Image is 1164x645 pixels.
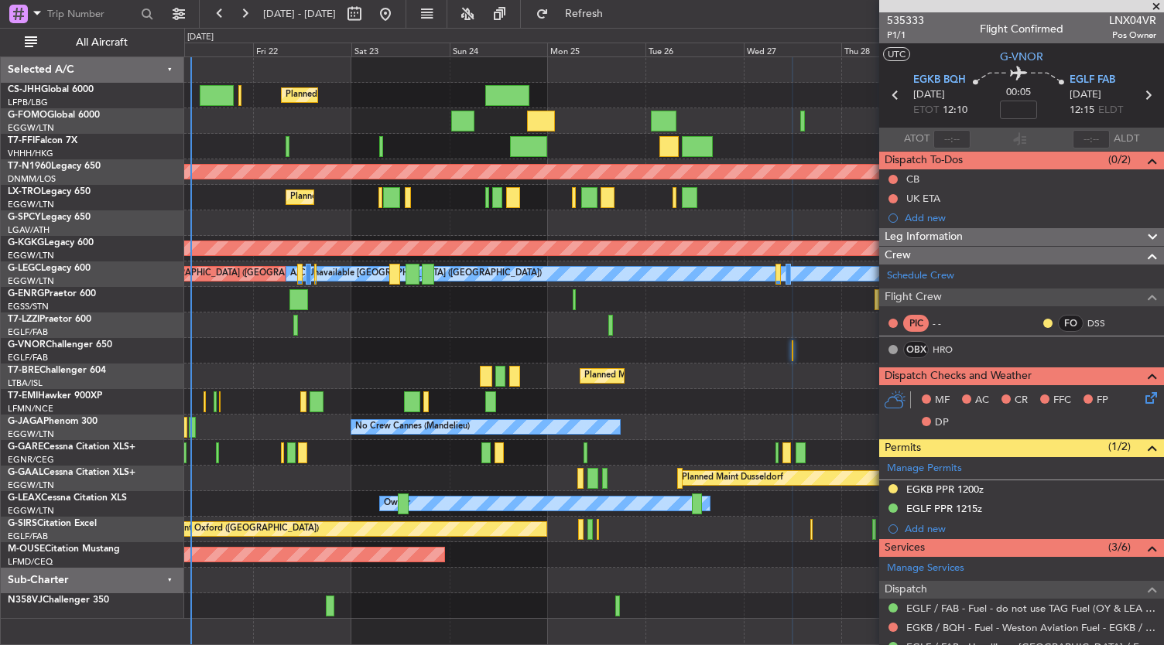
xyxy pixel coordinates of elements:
a: EGLF/FAB [8,531,48,542]
span: [DATE] - [DATE] [263,7,336,21]
div: Thu 21 [156,43,254,56]
span: T7-LZZI [8,315,39,324]
input: --:-- [933,130,971,148]
span: Pos Owner [1109,29,1156,42]
div: PIC [903,315,929,332]
a: VHHH/HKG [8,148,53,159]
span: G-SIRS [8,519,37,528]
span: P1/1 [887,29,924,42]
span: [DATE] [913,87,945,103]
a: EGLF / FAB - Fuel - do not use TAG Fuel (OY & LEA only) EGLF / FAB [906,602,1156,615]
a: EGKB / BQH - Fuel - Weston Aviation Fuel - EGKB / BQH [906,621,1156,634]
a: LFMN/NCE [8,403,53,415]
span: Leg Information [885,228,963,246]
div: Add new [905,522,1156,535]
div: Planned Maint [GEOGRAPHIC_DATA] ([GEOGRAPHIC_DATA]) [92,262,336,285]
div: Tue 26 [645,43,744,56]
span: EGKB BQH [913,73,966,88]
div: Owner [384,492,410,515]
span: 00:05 [1006,85,1031,101]
span: Services [885,539,925,557]
span: ALDT [1114,131,1139,147]
div: Thu 28 [841,43,940,56]
span: M-OUSE [8,544,45,554]
div: Planned Maint [GEOGRAPHIC_DATA] ([GEOGRAPHIC_DATA]) [290,186,534,209]
div: OBX [903,341,929,358]
span: G-VNOR [8,340,46,350]
a: DNMM/LOS [8,173,56,185]
a: EGGW/LTN [8,122,54,134]
div: Add new [905,211,1156,224]
span: (1/2) [1108,439,1131,455]
input: Trip Number [47,2,136,26]
div: Wed 27 [744,43,842,56]
span: LNX04VR [1109,12,1156,29]
a: EGGW/LTN [8,250,54,261]
a: CS-JHHGlobal 6000 [8,85,94,94]
span: T7-EMI [8,391,38,401]
span: G-ENRG [8,289,44,299]
span: Dispatch Checks and Weather [885,367,1032,385]
div: Fri 22 [253,43,351,56]
span: 12:10 [943,103,967,118]
span: [DATE] [1070,87,1101,103]
div: Planned Maint Dusseldorf [682,466,783,490]
div: - - [933,316,967,330]
a: G-VNORChallenger 650 [8,340,112,350]
span: G-VNOR [1000,49,1043,65]
div: Sun 24 [450,43,548,56]
button: All Aircraft [17,30,168,55]
span: Permits [885,439,921,457]
span: G-KGKG [8,238,44,247]
span: 535333 [887,12,924,29]
a: Schedule Crew [887,268,954,284]
a: LFPB/LBG [8,97,48,108]
a: EGLF/FAB [8,352,48,363]
span: G-SPCY [8,213,41,222]
span: MF [935,393,950,408]
a: LFMD/CEQ [8,556,53,568]
span: N358VJ [8,596,43,605]
span: ETOT [913,103,939,118]
span: Dispatch To-Dos [885,152,963,169]
span: Crew [885,247,911,264]
div: UK ETA [906,192,940,205]
div: CB [906,172,919,186]
span: Flight Crew [885,288,942,306]
a: T7-EMIHawker 900XP [8,391,102,401]
div: FO [1058,315,1084,332]
div: Planned Maint [GEOGRAPHIC_DATA] ([GEOGRAPHIC_DATA]) [584,364,828,387]
a: G-FOMOGlobal 6000 [8,111,100,120]
a: DSS [1087,316,1122,330]
span: G-GAAL [8,468,43,477]
a: Manage Permits [887,461,962,476]
button: Refresh [529,2,621,26]
a: EGGW/LTN [8,505,54,517]
a: G-ENRGPraetor 600 [8,289,96,299]
a: EGSS/STN [8,301,49,312]
span: G-LEGC [8,264,41,273]
div: Mon 25 [547,43,645,56]
a: EGGW/LTN [8,199,54,210]
span: 12:15 [1070,103,1094,118]
div: EGKB PPR 1200z [906,483,984,496]
span: G-FOMO [8,111,47,120]
div: Planned Maint [GEOGRAPHIC_DATA] ([GEOGRAPHIC_DATA]) [286,84,529,107]
span: (0/2) [1108,152,1131,168]
button: UTC [883,47,910,61]
span: All Aircraft [40,37,163,48]
span: FFC [1053,393,1071,408]
a: N358VJChallenger 350 [8,596,109,605]
a: LX-TROLegacy 650 [8,187,91,196]
span: Dispatch [885,581,927,599]
div: [DATE] [187,31,214,44]
span: G-GARE [8,442,43,452]
a: T7-BREChallenger 604 [8,366,106,375]
a: EGGW/LTN [8,479,54,491]
a: G-LEGCLegacy 600 [8,264,91,273]
span: AC [975,393,989,408]
span: T7-BRE [8,366,39,375]
a: G-KGKGLegacy 600 [8,238,94,247]
a: T7-FFIFalcon 7X [8,136,77,145]
a: EGLF/FAB [8,326,48,338]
